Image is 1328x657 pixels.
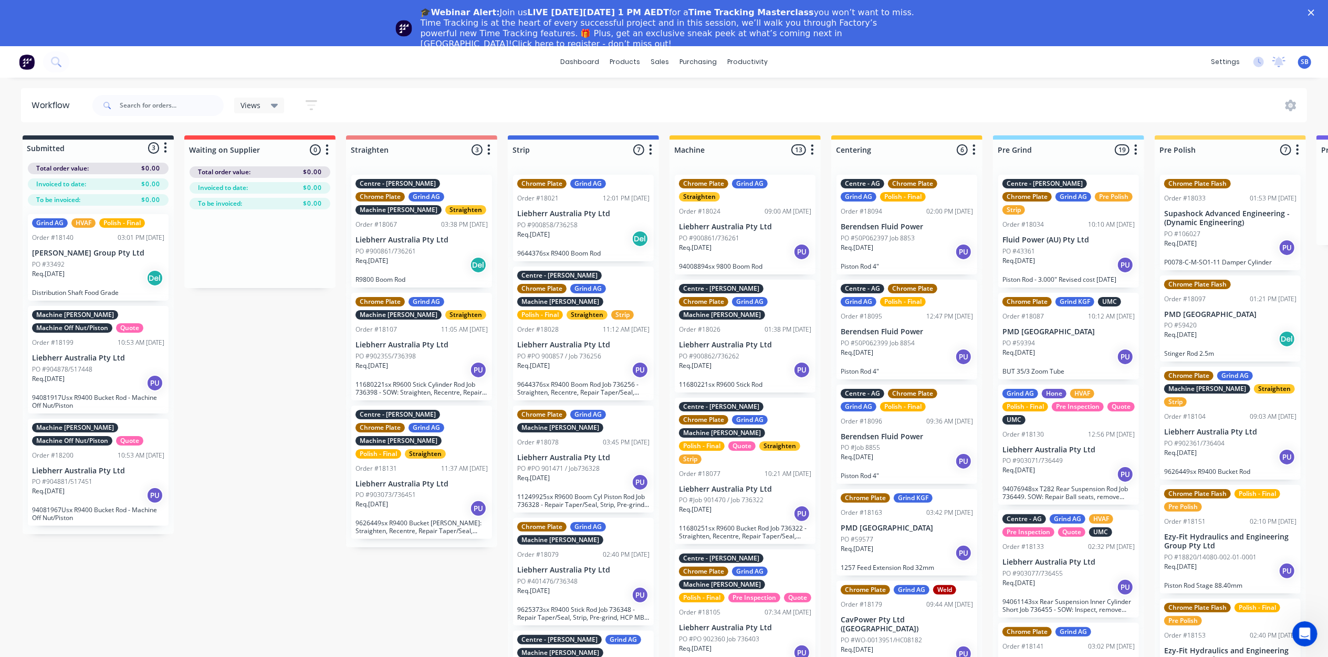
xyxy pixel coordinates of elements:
[470,500,487,517] div: PU
[1002,275,1135,283] p: Piston Rod - 3.000" Revised cost [DATE]
[32,269,65,279] p: Req. [DATE]
[240,100,260,111] span: Views
[679,310,765,320] div: Machine [PERSON_NAME]
[894,493,933,503] div: Grind KGF
[888,389,937,398] div: Chrome Plate
[1164,229,1200,239] p: PO #106027
[728,441,756,451] div: Quote
[1254,384,1295,394] div: Straighten
[759,441,800,451] div: Straighten
[1164,349,1296,357] p: Stinger Rod 2.5m
[679,380,811,388] p: 11680221sx R9600 Stick Rod
[841,348,873,357] p: Req. [DATE]
[355,490,416,500] p: PO #903073/736451
[517,230,550,239] p: Req. [DATE]
[567,310,608,320] div: Straighten
[841,524,973,533] p: PMD [GEOGRAPHIC_DATA]
[841,544,873,554] p: Req. [DATE]
[1002,446,1135,454] p: Liebherr Australia Pty Ltd
[147,375,163,391] div: PU
[1279,449,1295,465] div: PU
[1164,562,1197,571] p: Req. [DATE]
[679,495,764,505] p: PO #Job 901470 / Job 736322
[405,449,446,459] div: Straighten
[1052,402,1104,411] div: Pre Inspection
[765,325,811,334] div: 01:38 PM [DATE]
[517,209,650,218] p: Liebherr Australia Pty Ltd
[1164,489,1231,499] div: Chrome Plate Flash
[1164,294,1206,304] div: Order #18097
[1164,384,1250,394] div: Machine [PERSON_NAME]
[355,352,416,361] p: PO #902355/736398
[512,39,672,49] a: Click here to register - don’t miss out!
[147,487,163,504] div: PU
[1002,256,1035,266] p: Req. [DATE]
[926,207,973,216] div: 02:00 PM [DATE]
[841,192,876,202] div: Grind AG
[32,451,74,460] div: Order #18200
[32,310,118,320] div: Machine [PERSON_NAME]
[1250,194,1296,203] div: 01:53 PM [DATE]
[1164,468,1296,475] p: 9626449sx R9400 Bucket Rod
[1279,331,1295,347] div: Del
[470,362,487,378] div: PU
[517,464,600,473] p: PO #PO 901471 / Job736328
[517,410,567,419] div: Chrome Plate
[1164,428,1296,437] p: Liebherr Australia Pty Ltd
[732,297,768,306] div: Grind AG
[836,175,977,274] div: Centre - AGChrome PlateGrind AGPolish - FinalOrder #1809402:00 PM [DATE]Berendsen Fluid PowerPO #...
[355,423,405,432] div: Chrome Plate
[116,323,143,333] div: Quote
[355,380,488,396] p: 11680221sx R9600 Stick Cylinder Rod Job 736398 - SOW: Straighten, Recentre, Repair Taper/Seal, St...
[19,54,35,70] img: Factory
[603,194,650,203] div: 12:01 PM [DATE]
[355,310,442,320] div: Machine [PERSON_NAME]
[1058,527,1085,537] div: Quote
[517,423,603,432] div: Machine [PERSON_NAME]
[1217,371,1253,380] div: Grind AG
[926,417,973,426] div: 09:36 AM [DATE]
[517,194,559,203] div: Order #18021
[732,415,768,425] div: Grind AG
[570,179,606,188] div: Grind AG
[517,297,603,306] div: Machine [PERSON_NAME]
[679,441,725,451] div: Polish - Final
[955,453,972,470] div: PU
[793,505,810,522] div: PU
[841,535,873,544] p: PO #59577
[355,480,488,489] p: Liebherr Australia Pty Ltd
[517,493,650,508] p: 11249925sx R9600 Boom Cyl Piston Rod Job 736328 - Repair Taper/Seal, Strip, Pre-grind, HCP MB & S...
[632,230,649,247] div: Del
[1164,533,1296,550] p: Ezy-Fit Hydraulics and Engineering Group Pty Ltd
[32,467,164,475] p: Liebherr Australia Pty Ltd
[71,218,96,228] div: HVAF
[679,262,811,270] p: 94008894sx 9800 Boom Rod
[32,394,164,409] p: 94081917Usx R9400 Bucket Rod - Machine Off Nut/Piston
[1117,348,1134,365] div: PU
[517,566,650,575] p: Liebherr Australia Pty Ltd
[679,222,811,231] p: Liebherr Australia Pty Ltd
[555,54,604,70] a: dashboard
[1002,179,1087,188] div: Centre - [PERSON_NAME]
[679,243,712,252] p: Req. [DATE]
[632,474,649,491] div: PU
[1164,179,1231,188] div: Chrome Plate Flash
[841,338,915,348] p: PO #50P062399 Job 8854
[1164,371,1214,380] div: Chrome Plate
[955,243,972,260] div: PU
[28,214,169,301] div: Grind AGHVAFPolish - FinalOrder #1814003:01 PM [DATE][PERSON_NAME] Group Pty LtdPO #33492Req.[DAT...
[355,236,488,245] p: Liebherr Australia Pty Ltd
[355,449,401,459] div: Polish - Final
[1164,412,1206,421] div: Order #18104
[517,249,650,257] p: 9644376sx R9400 Boom Rod
[32,423,118,432] div: Machine [PERSON_NAME]
[836,280,977,379] div: Centre - AGChrome PlateGrind AGPolish - FinalOrder #1809512:47 PM [DATE]Berendsen Fluid PowerPO #...
[32,289,164,296] p: Distribution Shaft Food Grade
[32,249,164,258] p: [PERSON_NAME] Group Pty Ltd
[955,545,972,561] div: PU
[841,508,882,517] div: Order #18163
[32,477,92,486] p: PO #904881/517451
[679,341,811,349] p: Liebherr Australia Pty Ltd
[1055,297,1094,306] div: Grind KGF
[1301,57,1309,67] span: SB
